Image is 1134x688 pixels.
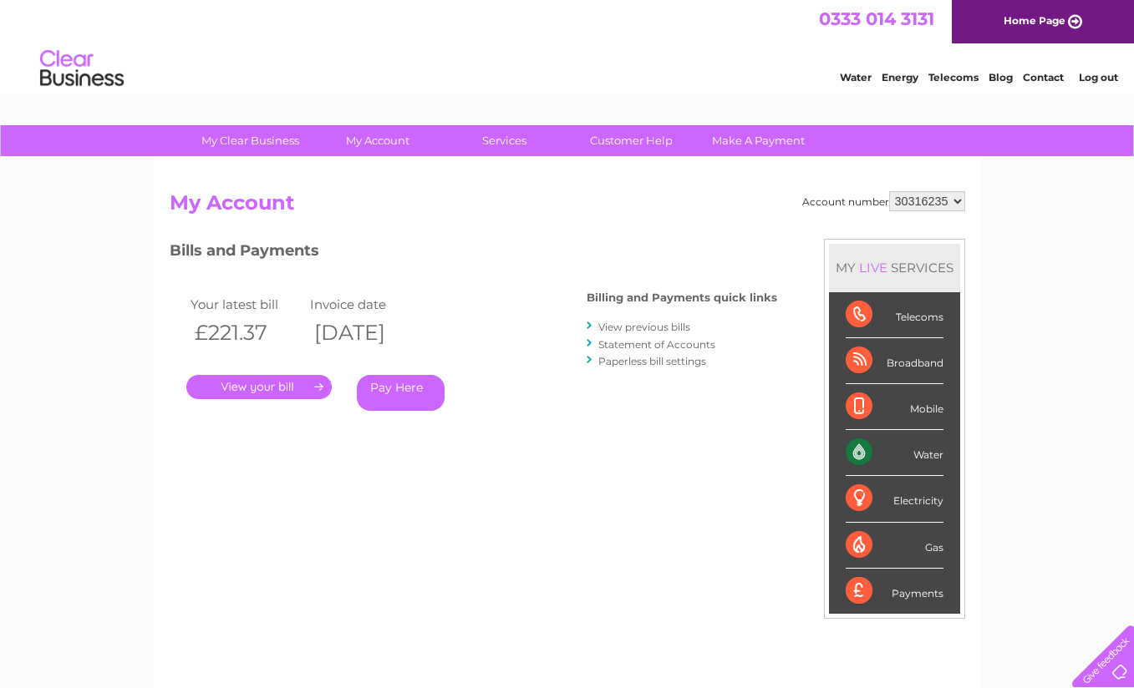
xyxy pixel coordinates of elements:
[846,523,943,569] div: Gas
[819,8,934,29] a: 0333 014 3131
[846,384,943,430] div: Mobile
[306,316,426,350] th: [DATE]
[181,125,319,156] a: My Clear Business
[846,338,943,384] div: Broadband
[802,191,965,211] div: Account number
[39,43,125,94] img: logo.png
[1079,71,1118,83] a: Log out
[598,355,706,367] a: Paperless bill settings
[882,71,918,83] a: Energy
[186,375,332,399] a: .
[170,191,965,223] h2: My Account
[1023,71,1064,83] a: Contact
[562,125,700,156] a: Customer Help
[846,569,943,614] div: Payments
[598,321,690,333] a: View previous bills
[587,291,777,304] h4: Billing and Payments quick links
[840,71,872,83] a: Water
[173,9,963,81] div: Clear Business is a trading name of Verastar Limited (registered in [GEOGRAPHIC_DATA] No. 3667643...
[928,71,979,83] a: Telecoms
[598,338,715,351] a: Statement of Accounts
[689,125,827,156] a: Make A Payment
[435,125,573,156] a: Services
[856,260,891,276] div: LIVE
[308,125,446,156] a: My Account
[186,293,307,316] td: Your latest bill
[170,239,777,268] h3: Bills and Payments
[357,375,445,411] a: Pay Here
[846,292,943,338] div: Telecoms
[829,244,960,291] div: MY SERVICES
[989,71,1013,83] a: Blog
[846,430,943,476] div: Water
[186,316,307,350] th: £221.37
[306,293,426,316] td: Invoice date
[846,476,943,522] div: Electricity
